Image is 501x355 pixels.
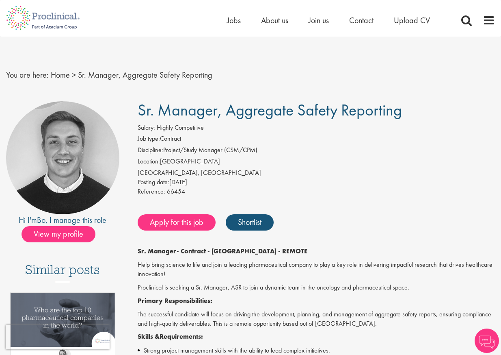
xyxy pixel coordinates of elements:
a: Shortlist [226,214,274,231]
strong: - Contract - [GEOGRAPHIC_DATA] - REMOTE [177,247,307,255]
span: You are here: [6,70,49,80]
span: > [72,70,76,80]
iframe: reCAPTCHA [6,325,110,349]
h3: Similar posts [25,263,100,282]
a: Bo [37,215,45,225]
span: View my profile [22,226,95,242]
a: breadcrumb link [51,70,70,80]
img: imeage of recruiter Bo Forsen [6,101,119,215]
img: Top 10 pharmaceutical companies in the world 2025 [11,293,115,347]
strong: Sr. Manager [138,247,177,255]
span: Sr. Manager, Aggregate Safety Reporting [138,100,402,120]
img: Chatbot [475,329,499,353]
strong: Skills & [138,332,160,341]
p: Help bring science to life and join a leading pharmaceutical company to play a key role in delive... [138,260,495,279]
a: Join us [309,15,329,26]
a: Apply for this job [138,214,216,231]
label: Location: [138,157,160,166]
strong: Requirements: [160,332,203,341]
label: Salary: [138,123,155,133]
span: Sr. Manager, Aggregate Safety Reporting [78,70,212,80]
li: [GEOGRAPHIC_DATA] [138,157,495,168]
label: Discipline: [138,146,163,155]
a: Jobs [227,15,241,26]
div: [DATE] [138,178,495,187]
span: Posting date: [138,178,169,186]
li: Project/Study Manager (CSM/CPM) [138,146,495,157]
span: 66454 [167,187,185,196]
a: View my profile [22,228,104,238]
div: Hi I'm , I manage this role [6,214,119,226]
p: Proclinical is seeking a Sr. Manager, ASR to join a dynamic team in the oncology and pharmaceutic... [138,283,495,292]
strong: Primary Responsibilities: [138,296,212,305]
p: The successful candidate will focus on driving the development, planning, and management of aggre... [138,310,495,329]
a: Upload CV [394,15,430,26]
a: About us [261,15,288,26]
li: Contract [138,134,495,146]
label: Job type: [138,134,160,144]
label: Reference: [138,187,165,196]
span: Highly Competitive [157,123,204,132]
a: Contact [349,15,374,26]
div: [GEOGRAPHIC_DATA], [GEOGRAPHIC_DATA] [138,168,495,178]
